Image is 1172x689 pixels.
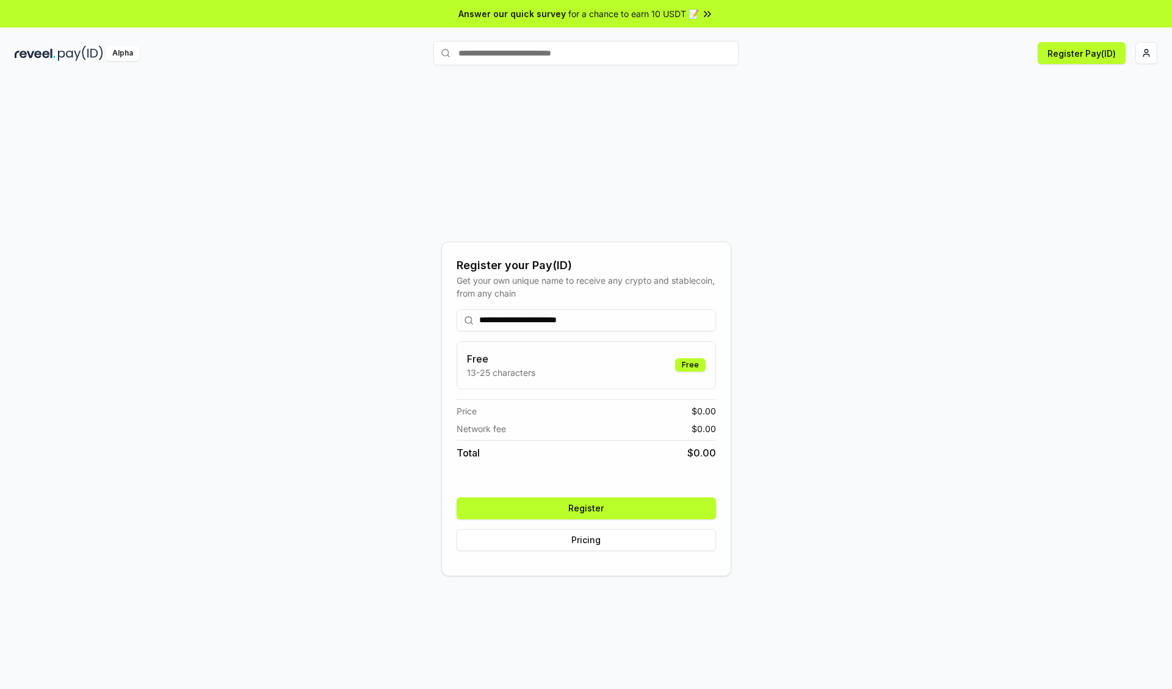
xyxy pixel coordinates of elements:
[457,422,506,435] span: Network fee
[467,352,535,366] h3: Free
[457,446,480,460] span: Total
[467,366,535,379] p: 13-25 characters
[457,497,716,519] button: Register
[15,46,56,61] img: reveel_dark
[457,405,477,417] span: Price
[568,7,699,20] span: for a chance to earn 10 USDT 📝
[687,446,716,460] span: $ 0.00
[457,257,716,274] div: Register your Pay(ID)
[457,274,716,300] div: Get your own unique name to receive any crypto and stablecoin, from any chain
[106,46,140,61] div: Alpha
[457,529,716,551] button: Pricing
[1038,42,1126,64] button: Register Pay(ID)
[692,422,716,435] span: $ 0.00
[458,7,566,20] span: Answer our quick survey
[675,358,706,372] div: Free
[692,405,716,417] span: $ 0.00
[58,46,103,61] img: pay_id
